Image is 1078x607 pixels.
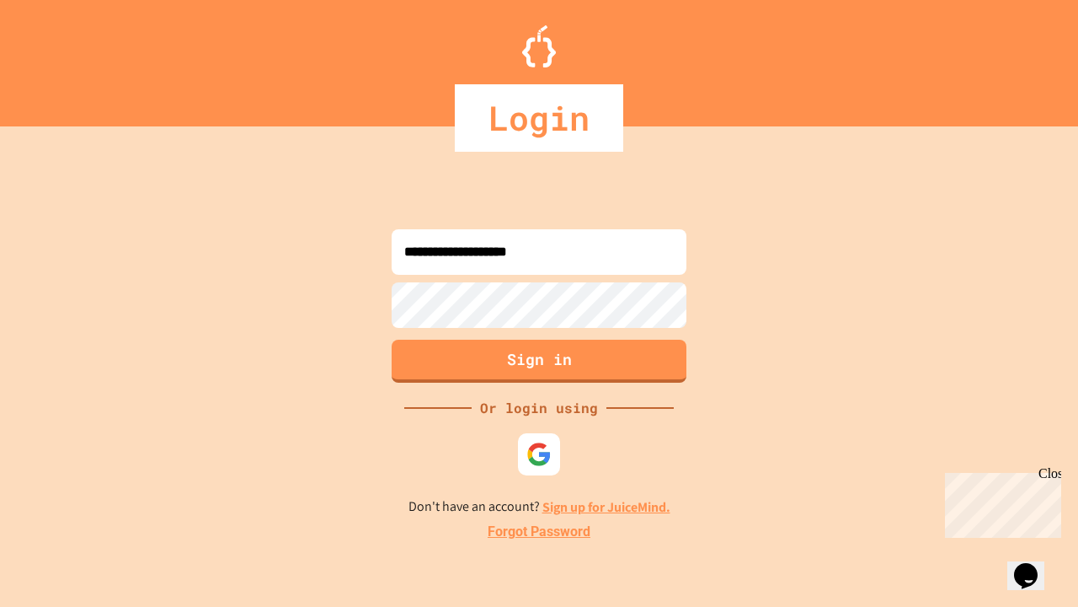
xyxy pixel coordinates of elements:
div: Or login using [472,398,606,418]
a: Forgot Password [488,522,590,542]
div: Chat with us now!Close [7,7,116,107]
iframe: chat widget [938,466,1061,538]
p: Don't have an account? [408,497,670,518]
div: Login [455,84,623,152]
iframe: chat widget [1007,540,1061,590]
img: google-icon.svg [526,442,552,467]
img: Logo.svg [522,25,556,67]
button: Sign in [392,340,686,383]
a: Sign up for JuiceMind. [542,498,670,516]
